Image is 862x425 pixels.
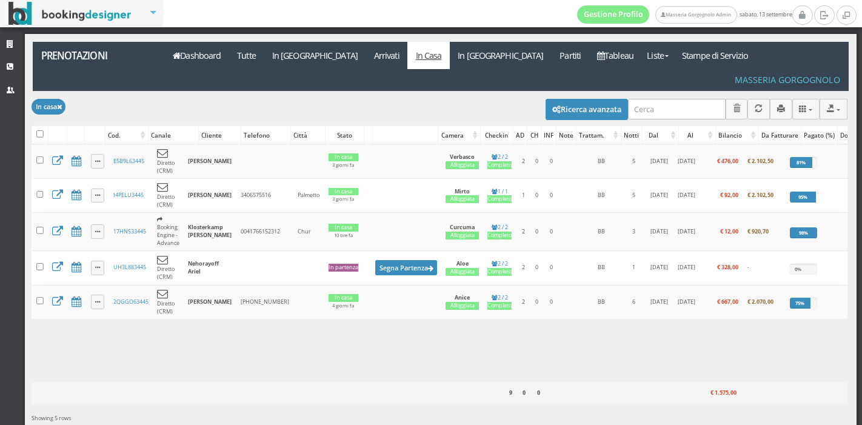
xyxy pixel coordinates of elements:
a: I4PELU3445 [113,191,144,199]
div: Alloggiata [446,302,479,310]
b: € 476,00 [717,157,738,165]
div: In casa [329,294,358,302]
b: € 12,00 [720,227,738,235]
td: 0 [544,144,559,178]
h4: Masseria Gorgognolo [735,75,840,85]
div: Alloggiata [446,232,479,239]
td: [DATE] [644,213,673,251]
div: In casa [329,188,358,196]
b: 0 [537,389,540,397]
div: 81% [790,157,812,168]
div: Completo [487,161,512,169]
a: Gestione Profilo [577,5,650,24]
span: Showing 5 rows [32,414,71,422]
td: [DATE] [644,285,673,319]
td: [DATE] [673,144,700,178]
div: Cod. [105,127,148,144]
div: Notti [621,127,641,144]
td: Booking Engine - Advance [153,213,184,251]
a: 2 / 2Completo [487,153,512,169]
div: 95% [790,192,816,202]
b: € 328,00 [717,263,738,271]
div: Canale [149,127,198,144]
td: Diretto (CRM) [153,251,184,285]
img: BookingDesigner.com [8,2,132,25]
td: BB [579,178,624,212]
td: [DATE] [644,178,673,212]
td: 0 [530,213,544,251]
a: E5B9L63445 [113,157,144,165]
td: 0 [530,144,544,178]
a: In Casa [407,42,450,69]
td: [DATE] [673,213,700,251]
div: 98% [790,227,817,238]
td: 1 [516,178,530,212]
button: Export [820,99,847,119]
b: 9 [509,389,512,397]
b: € 920,70 [747,227,769,235]
div: Stato [326,127,364,144]
a: Liste [641,42,673,69]
a: Masseria Gorgognolo Admin [655,6,737,24]
div: Dal [643,127,679,144]
a: UH3L883445 [113,263,146,271]
td: 5 [624,178,644,212]
a: 2 / 2Completo [487,293,512,310]
b: Verbasco [450,153,475,161]
b: [PERSON_NAME] [188,298,232,306]
b: € 2.102,50 [747,157,773,165]
div: Al [679,127,715,144]
div: Alloggiata [446,268,479,276]
small: 3 giorni fa [332,162,354,168]
a: Partiti [552,42,589,69]
td: BB [579,213,624,251]
a: Prenotazioni [33,42,158,69]
td: [DATE] [673,251,700,285]
b: Curcuma [450,223,475,231]
td: - [743,251,785,285]
td: 2 [516,144,530,178]
td: 0041766152312 [236,213,293,251]
div: CH [527,127,541,144]
td: 6 [624,285,644,319]
div: Completo [487,268,512,276]
a: Dashboard [165,42,229,69]
div: 0% [790,264,806,275]
td: [DATE] [644,144,673,178]
div: Completo [487,195,512,203]
td: 0 [544,213,559,251]
div: Completo [487,302,512,310]
b: € 92,00 [720,191,738,199]
div: Trattam. [576,127,621,144]
b: € 2.070,00 [747,298,773,306]
button: Ricerca avanzata [546,99,628,119]
b: Anice [455,293,470,301]
a: Stampe di Servizio [674,42,757,69]
td: 3406575516 [236,178,293,212]
b: [PERSON_NAME] [188,191,232,199]
a: In [GEOGRAPHIC_DATA] [264,42,366,69]
td: 2 [516,213,530,251]
a: 17HNS33445 [113,227,146,235]
td: 0 [530,251,544,285]
b: Nehorayoff Ariel [188,259,219,275]
div: Telefono [241,127,290,144]
div: In casa [329,224,358,232]
td: Palmetto [293,178,324,212]
div: Alloggiata [446,195,479,203]
div: Completo [487,232,512,239]
span: sabato, 13 settembre [577,5,792,24]
a: Tableau [589,42,642,69]
td: [DATE] [644,251,673,285]
a: 2 / 2Completo [487,259,512,276]
b: [PERSON_NAME] [188,157,232,165]
small: 4 giorni fa [332,303,354,309]
td: 0 [544,251,559,285]
td: BB [579,285,624,319]
a: 1 / 1Completo [487,187,512,204]
td: Chur [293,213,324,251]
button: Segna Partenza [375,260,437,275]
small: 3 giorni fa [332,196,354,202]
div: Checkin [481,127,513,144]
td: 0 [530,178,544,212]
